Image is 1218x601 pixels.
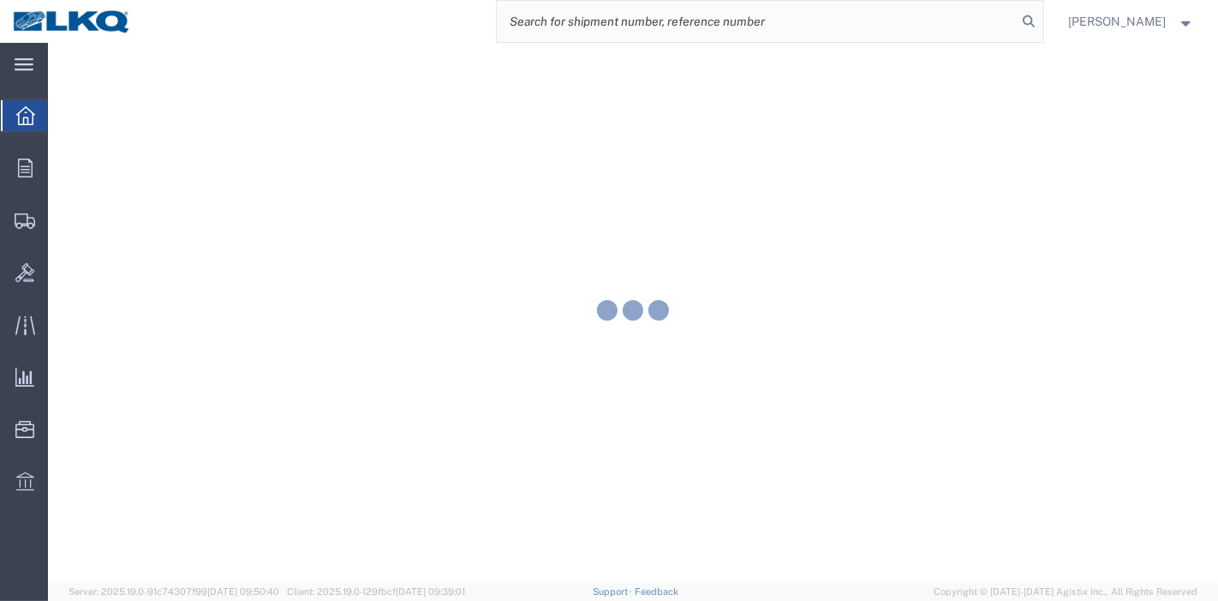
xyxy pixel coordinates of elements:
[207,586,279,597] span: [DATE] 09:50:40
[635,586,678,597] a: Feedback
[1068,11,1195,32] button: [PERSON_NAME]
[1069,12,1167,31] span: Praveen Nagaraj
[287,586,465,597] span: Client: 2025.19.0-129fbcf
[497,1,1018,42] input: Search for shipment number, reference number
[69,586,279,597] span: Server: 2025.19.0-91c74307f99
[12,9,132,34] img: logo
[593,586,636,597] a: Support
[396,586,465,597] span: [DATE] 09:39:01
[934,585,1197,599] span: Copyright © [DATE]-[DATE] Agistix Inc., All Rights Reserved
